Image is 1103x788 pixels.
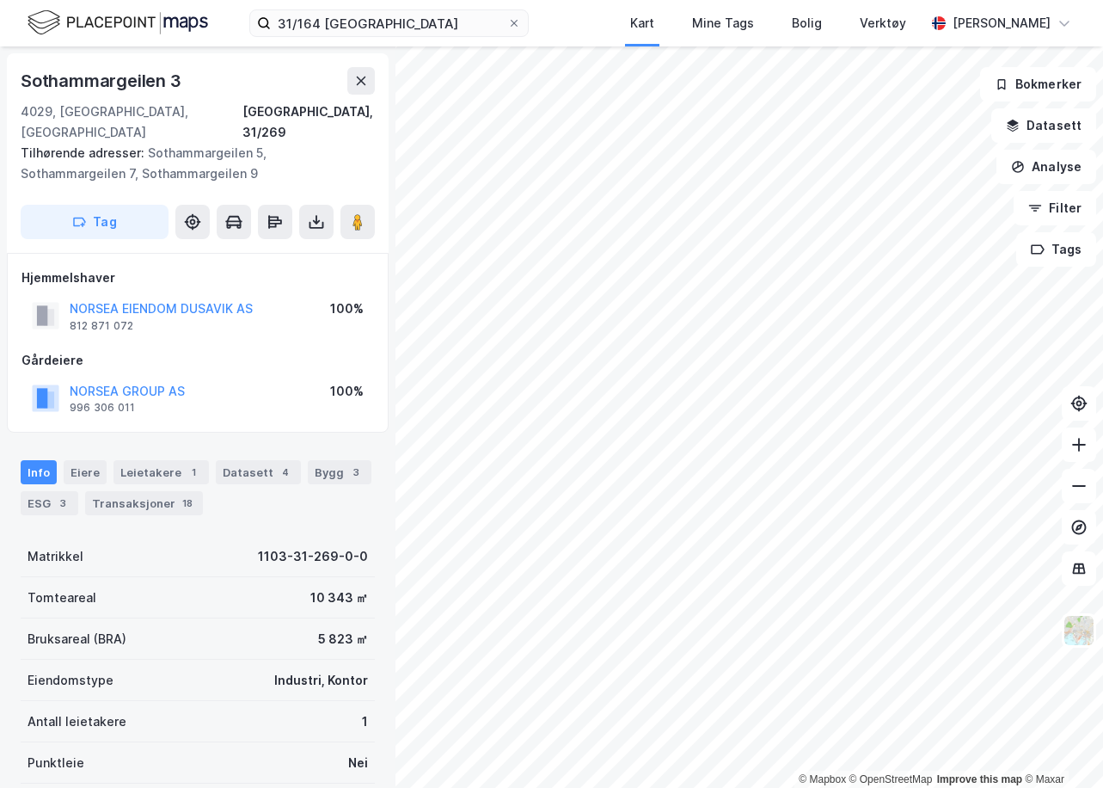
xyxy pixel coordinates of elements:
button: Filter [1014,191,1096,225]
div: Industri, Kontor [274,670,368,691]
div: Sothammargeilen 5, Sothammargeilen 7, Sothammargeilen 9 [21,143,361,184]
div: 1 [185,464,202,481]
div: 3 [54,495,71,512]
div: 100% [330,299,364,319]
span: Tilhørende adresser: [21,145,148,160]
div: 3 [347,464,365,481]
div: Hjemmelshaver [21,268,374,288]
div: Sothammargeilen 3 [21,67,185,95]
div: Verktøy [860,13,906,34]
div: Kart [630,13,654,34]
input: Søk på adresse, matrikkel, gårdeiere, leietakere eller personer [271,10,507,36]
div: Tomteareal [28,588,96,608]
div: 4 [277,464,294,481]
a: Mapbox [799,773,846,785]
div: Bygg [308,460,371,484]
img: logo.f888ab2527a4732fd821a326f86c7f29.svg [28,8,208,38]
button: Analyse [996,150,1096,184]
div: Matrikkel [28,546,83,567]
div: [PERSON_NAME] [953,13,1051,34]
div: ESG [21,491,78,515]
div: Datasett [216,460,301,484]
div: 5 823 ㎡ [318,629,368,649]
div: Bolig [792,13,822,34]
div: 18 [179,495,196,512]
div: 1103-31-269-0-0 [258,546,368,567]
div: Leietakere [113,460,209,484]
div: Transaksjoner [85,491,203,515]
button: Bokmerker [980,67,1096,102]
div: 1 [362,711,368,732]
div: Bruksareal (BRA) [28,629,126,649]
div: Gårdeiere [21,350,374,371]
div: 4029, [GEOGRAPHIC_DATA], [GEOGRAPHIC_DATA] [21,102,242,143]
button: Tags [1016,232,1096,267]
div: [GEOGRAPHIC_DATA], 31/269 [242,102,375,143]
div: 812 871 072 [70,319,133,333]
button: Datasett [991,108,1096,143]
iframe: Chat Widget [1017,705,1103,788]
div: 10 343 ㎡ [310,588,368,608]
div: Punktleie [28,753,84,773]
div: Nei [348,753,368,773]
div: Kontrollprogram for chat [1017,705,1103,788]
a: Improve this map [937,773,1022,785]
div: Info [21,460,57,484]
button: Tag [21,205,169,239]
div: Antall leietakere [28,711,126,732]
img: Z [1063,614,1095,647]
div: Mine Tags [692,13,754,34]
div: 996 306 011 [70,401,135,415]
div: Eiendomstype [28,670,113,691]
div: Eiere [64,460,107,484]
div: 100% [330,381,364,402]
a: OpenStreetMap [849,773,933,785]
